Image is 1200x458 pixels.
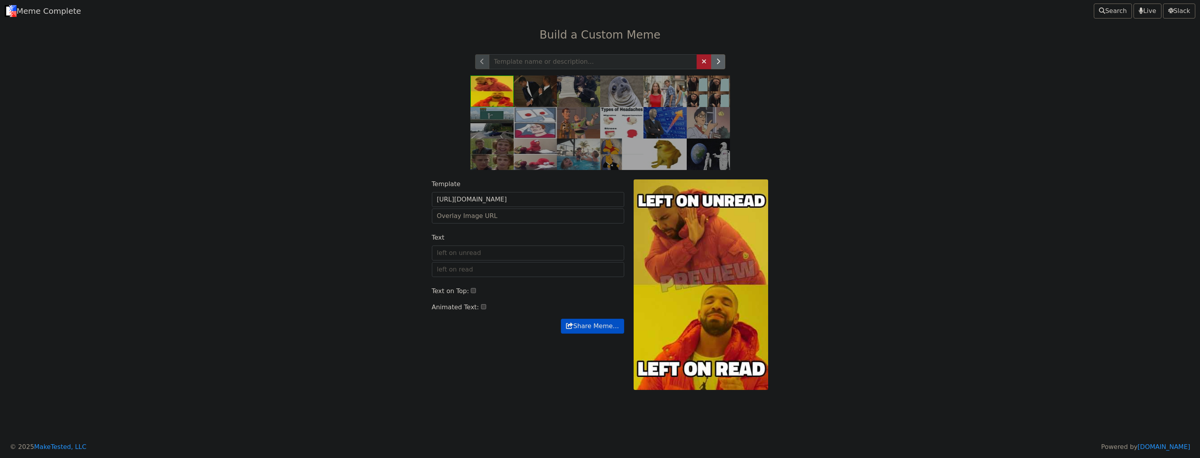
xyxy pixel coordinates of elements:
p: © 2025 [10,442,87,452]
a: Search [1094,4,1132,18]
img: grave.jpg [557,76,600,107]
img: pigeon.jpg [687,107,730,139]
img: elmo.jpg [514,139,557,170]
h3: Build a Custom Meme [345,28,855,42]
label: Text on Top: [432,286,469,296]
input: Background Image URL [432,192,624,207]
img: ams.jpg [600,76,643,107]
label: Text [432,233,444,242]
a: Slack [1163,4,1195,18]
span: Search [1099,6,1127,16]
img: pooh.jpg [600,139,643,170]
img: exit.jpg [470,107,514,139]
input: left on unread [432,246,624,260]
img: gru.jpg [687,76,730,107]
span: Overlay Image URL [437,211,610,221]
img: slap.jpg [514,76,557,107]
label: Animated Text: [432,303,479,312]
img: drake.jpg [470,76,514,107]
img: right.jpg [470,139,514,170]
img: headaches.jpg [600,107,643,139]
img: astronaut.jpg [687,139,730,170]
span: Live [1139,6,1156,16]
input: Template name or description... [489,54,697,69]
img: db.jpg [643,76,687,107]
span: Overlay Image URL [437,212,498,220]
label: Template [432,179,461,189]
img: cheems.jpg [643,139,687,170]
a: Live [1134,4,1161,18]
img: ds.jpg [514,107,557,139]
input: left on read [432,262,624,277]
span: Overlay Image URL [432,209,624,223]
span: Slack [1168,6,1190,16]
a: [DOMAIN_NAME] [1137,443,1190,451]
p: Powered by [1101,442,1190,452]
img: stonks.jpg [643,107,687,139]
img: pool.jpg [557,139,600,170]
a: MakeTested, LLC [34,443,87,451]
a: Meme Complete [5,3,81,19]
button: Share Meme… [561,319,624,334]
img: Meme Complete [5,5,17,17]
img: buzz.jpg [557,107,600,139]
